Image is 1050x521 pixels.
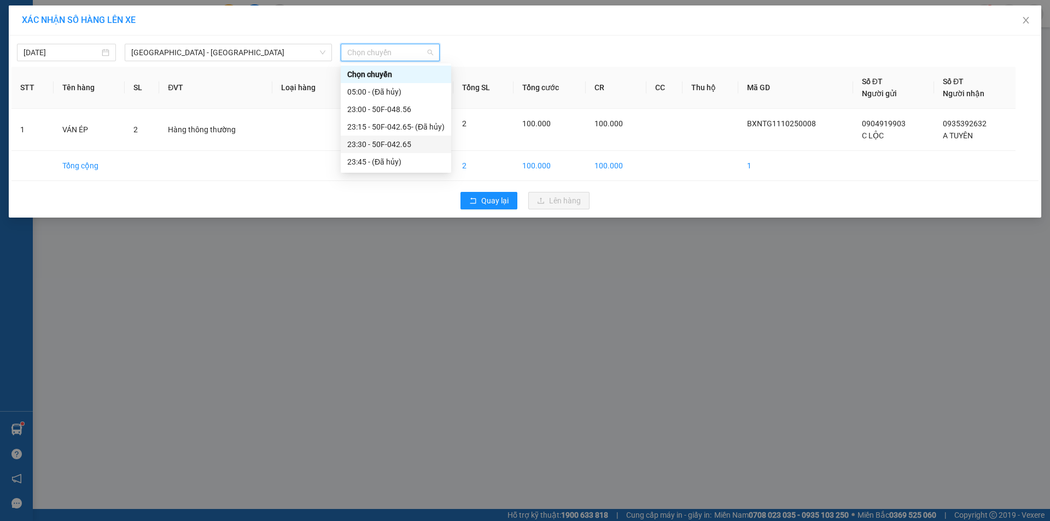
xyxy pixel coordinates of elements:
[49,6,144,30] span: Gửi:
[862,131,884,140] span: C LỘC
[11,109,54,151] td: 1
[747,119,816,128] span: BXNTG1110250008
[49,53,160,72] span: 46138_mykhanhtb.tienoanh - In:
[341,66,451,83] div: Chọn chuyến
[49,6,144,30] span: Kho 47 - Bến Xe Ngã Tư Ga
[347,156,445,168] div: 23:45 - (Đã hủy)
[586,67,646,109] th: CR
[347,44,433,61] span: Chọn chuyến
[272,67,341,109] th: Loại hàng
[943,89,984,98] span: Người nhận
[682,67,738,109] th: Thu hộ
[514,67,585,109] th: Tổng cước
[54,67,125,109] th: Tên hàng
[862,77,883,86] span: Số ĐT
[738,67,853,109] th: Mã GD
[159,67,272,109] th: ĐVT
[738,151,853,181] td: 1
[1022,16,1030,25] span: close
[49,32,124,41] span: HÓA - 0987442244
[11,79,127,138] strong: Nhận:
[319,49,326,56] span: down
[347,86,445,98] div: 05:00 - (Đã hủy)
[862,119,906,128] span: 0904919903
[453,151,514,181] td: 2
[347,68,445,80] div: Chọn chuyến
[943,119,987,128] span: 0935392632
[453,67,514,109] th: Tổng SL
[54,109,125,151] td: VÁN ÉP
[462,119,466,128] span: 2
[481,195,509,207] span: Quay lại
[131,44,325,61] span: Sài Gòn - Đà Lạt
[133,125,138,134] span: 2
[159,109,272,151] td: Hàng thông thường
[943,77,964,86] span: Số ĐT
[125,67,160,109] th: SL
[586,151,646,181] td: 100.000
[54,151,125,181] td: Tổng cộng
[1011,5,1041,36] button: Close
[347,138,445,150] div: 23:30 - 50F-042.65
[594,119,623,128] span: 100.000
[347,103,445,115] div: 23:00 - 50F-048.56
[460,192,517,209] button: rollbackQuay lại
[522,119,551,128] span: 100.000
[24,46,100,58] input: 11/10/2025
[862,89,897,98] span: Người gửi
[528,192,590,209] button: uploadLên hàng
[64,63,128,72] span: 20:01:06 [DATE]
[514,151,585,181] td: 100.000
[646,67,682,109] th: CC
[11,67,54,109] th: STT
[943,131,973,140] span: A TUYÊN
[347,121,445,133] div: 23:15 - 50F-042.65 - (Đã hủy)
[469,197,477,206] span: rollback
[22,15,136,25] span: XÁC NHẬN SỐ HÀNG LÊN XE
[49,43,160,72] span: BXNTG1110250025 -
